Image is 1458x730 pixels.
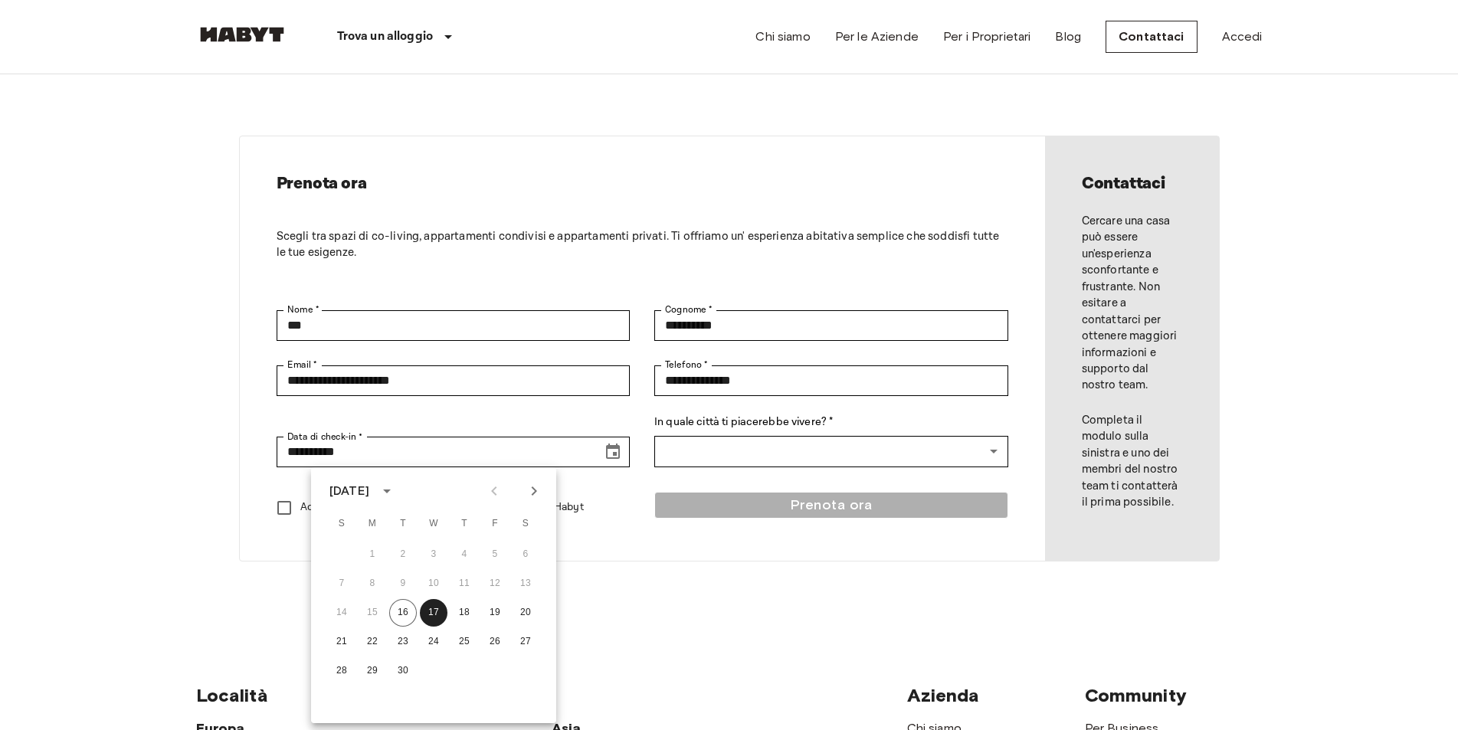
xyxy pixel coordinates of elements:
button: 30 [389,657,417,685]
label: Data di check-in [287,430,362,444]
button: 21 [328,628,355,656]
button: 16 [389,599,417,627]
span: Azienda [907,684,980,706]
p: Completa il modulo sulla sinistra e uno dei membri del nostro team ti contatterà il prima possibile. [1082,412,1182,511]
a: Contattaci [1106,21,1198,53]
button: 18 [451,599,478,627]
label: Telefono * [665,358,707,372]
a: Accedi [1222,28,1263,46]
a: Chi siamo [755,28,810,46]
label: In quale città ti piacerebbe vivere? * [654,414,1008,430]
button: 17 [420,599,447,627]
span: Monday [359,509,386,539]
button: Choose date, selected date is Sep 17, 2025 [598,437,628,467]
img: Habyt [196,27,288,42]
button: 20 [512,599,539,627]
span: Friday [481,509,509,539]
button: 23 [389,628,417,656]
button: 27 [512,628,539,656]
label: Nome * [287,303,319,316]
span: Saturday [512,509,539,539]
a: Blog [1055,28,1081,46]
a: Per i Proprietari [943,28,1031,46]
button: 26 [481,628,509,656]
a: Per le Aziende [835,28,919,46]
span: Sunday [328,509,355,539]
span: Tuesday [389,509,417,539]
button: 24 [420,628,447,656]
button: 28 [328,657,355,685]
h2: Contattaci [1082,173,1182,195]
p: Trova un alloggio [337,28,434,46]
span: Località [196,684,268,706]
button: Next month [521,478,547,504]
p: Scegli tra spazi di co-living, appartamenti condivisi e appartamenti privati. Ti offriamo un' esp... [277,228,1008,261]
button: 29 [359,657,386,685]
button: 22 [359,628,386,656]
p: Accetto i e la di Habyt [300,499,584,516]
div: [DATE] [329,482,369,500]
p: Cercare una casa può essere un'esperienza sconfortante e frustrante. Non esitare a contattarci pe... [1082,213,1182,394]
span: Wednesday [420,509,447,539]
button: calendar view is open, switch to year view [374,478,400,504]
span: Thursday [451,509,478,539]
label: Cognome * [665,303,713,316]
h2: Prenota ora [277,173,1008,195]
button: 19 [481,599,509,627]
button: 25 [451,628,478,656]
span: Community [1085,684,1187,706]
label: Email * [287,358,317,372]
